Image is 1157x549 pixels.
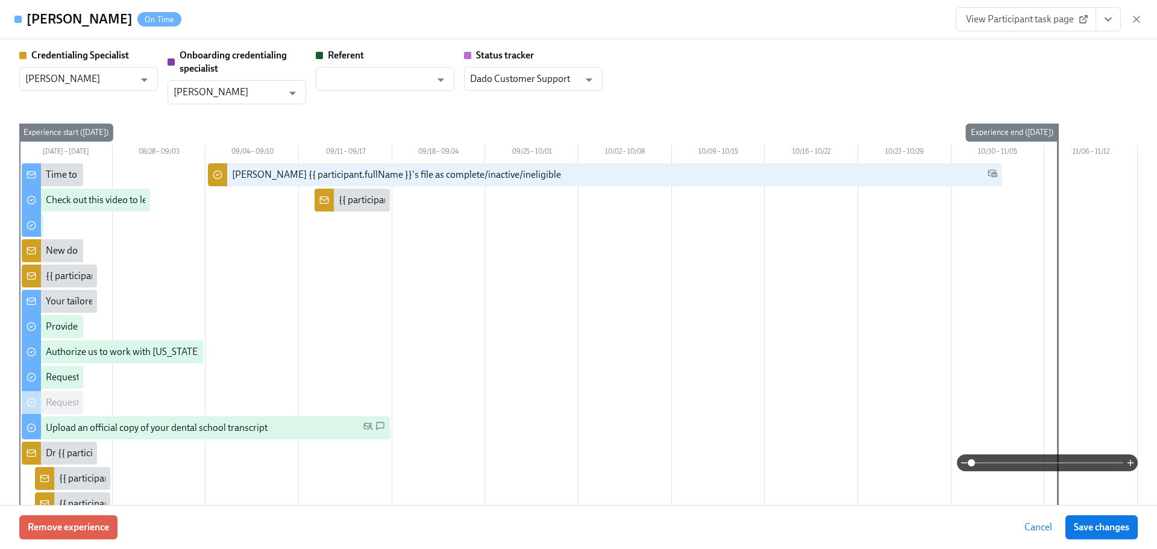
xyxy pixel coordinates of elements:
[135,71,154,89] button: Open
[205,145,299,161] div: 09/04 – 09/10
[232,168,561,181] div: [PERSON_NAME] {{ participant.fullName }}'s file as complete/inactive/ineligible
[46,193,247,207] div: Check out this video to learn more about the OCC
[375,421,385,435] span: SMS
[328,49,364,61] strong: Referent
[28,521,109,533] span: Remove experience
[137,15,181,24] span: On Time
[956,7,1096,31] a: View Participant task page
[31,49,129,61] strong: Credentialing Specialist
[966,124,1058,142] div: Experience end ([DATE])
[1065,515,1138,539] button: Save changes
[578,145,672,161] div: 10/02 – 10/08
[46,447,327,460] div: Dr {{ participant.fullName }} sent [US_STATE] licensing requirements
[19,515,118,539] button: Remove experience
[363,421,373,435] span: Personal Email
[966,13,1086,25] span: View Participant task page
[485,145,578,161] div: 09/25 – 10/01
[299,145,392,161] div: 09/11 – 09/17
[59,472,280,485] div: {{ participant.fullName }} has provided their transcript
[46,371,334,384] div: Request proof of your {{ participant.regionalExamPassed }} test scores
[1074,521,1129,533] span: Save changes
[672,145,765,161] div: 10/09 – 10/15
[988,168,997,182] span: Work Email
[19,124,113,142] div: Experience start ([DATE])
[46,269,282,283] div: {{ participant.fullName }} has answered the questionnaire
[46,320,322,333] div: Provide us with some extra info for the [US_STATE] state application
[19,145,113,161] div: [DATE] – [DATE]
[392,145,486,161] div: 09/18 – 09/24
[46,168,251,181] div: Time to begin your [US_STATE] license application
[283,84,302,102] button: Open
[180,49,287,74] strong: Onboarding credentialing specialist
[1024,521,1052,533] span: Cancel
[580,71,598,89] button: Open
[46,396,160,409] div: Request your JCDNE scores
[1044,145,1138,161] div: 11/06 – 11/12
[46,345,262,359] div: Authorize us to work with [US_STATE] on your behalf
[1096,7,1121,31] button: View task page
[46,421,268,434] div: Upload an official copy of your dental school transcript
[1016,515,1061,539] button: Cancel
[46,295,273,308] div: Your tailored to-do list for [US_STATE] licensing process
[476,49,534,61] strong: Status tracker
[952,145,1045,161] div: 10/30 – 11/05
[59,497,373,510] div: {{ participant.fullName }} has uploaded a receipt for their regional test scores
[858,145,952,161] div: 10/23 – 10/29
[113,145,206,161] div: 08/28 – 09/03
[27,10,133,28] h4: [PERSON_NAME]
[431,71,450,89] button: Open
[339,193,627,207] div: {{ participant.fullName }} has uploaded their Third Party Authorization
[46,244,342,257] div: New doctor enrolled in OCC licensure process: {{ participant.fullName }}
[765,145,858,161] div: 10/16 – 10/22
